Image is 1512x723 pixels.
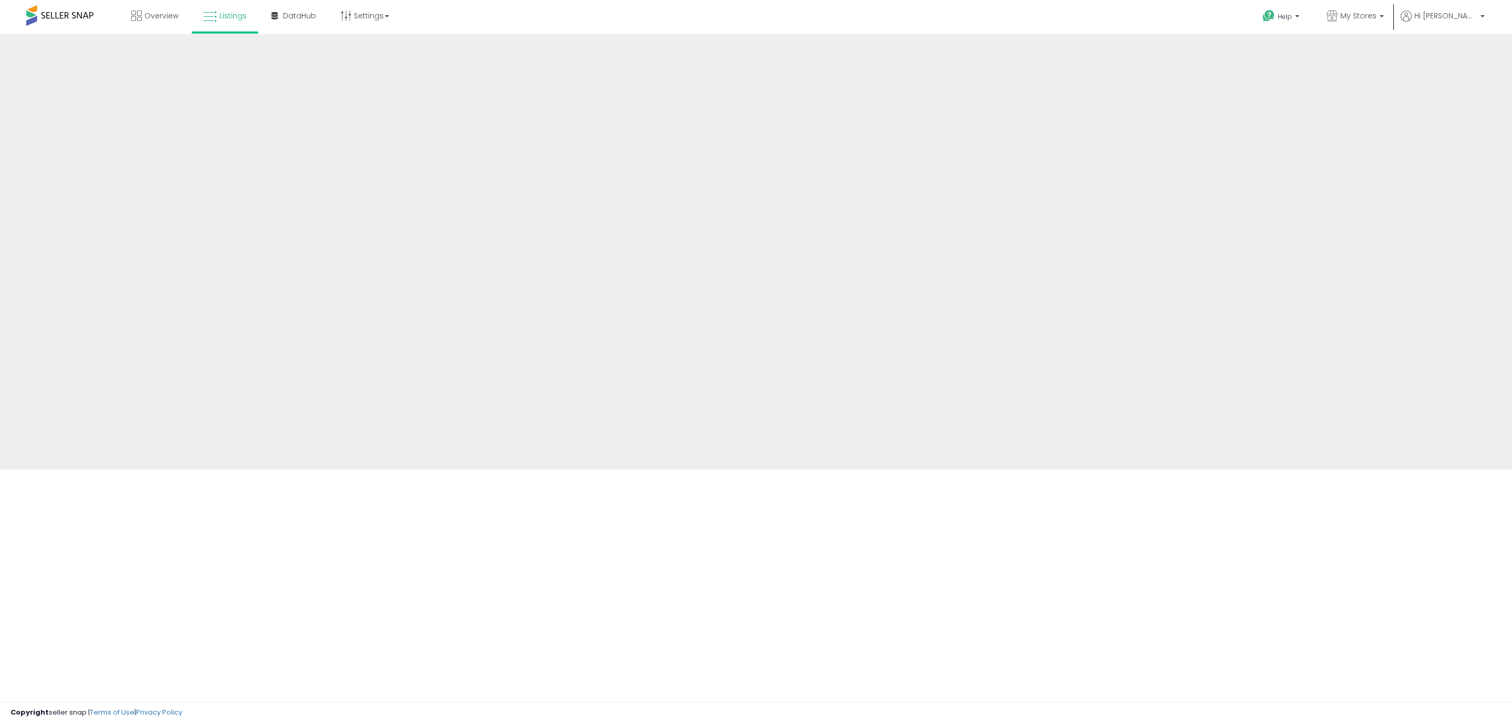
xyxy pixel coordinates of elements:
[1254,2,1310,34] a: Help
[1401,10,1485,34] a: Hi [PERSON_NAME]
[219,10,247,21] span: Listings
[283,10,316,21] span: DataHub
[1278,12,1292,21] span: Help
[1414,10,1477,21] span: Hi [PERSON_NAME]
[1340,10,1377,21] span: My Stores
[1262,9,1275,23] i: Get Help
[144,10,178,21] span: Overview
